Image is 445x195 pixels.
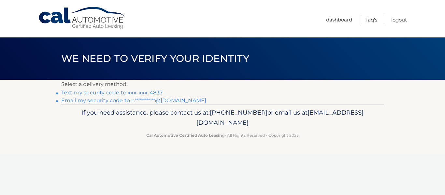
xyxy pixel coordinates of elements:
span: [PHONE_NUMBER] [210,109,267,116]
p: Select a delivery method: [61,80,384,89]
a: Email my security code to n**********@[DOMAIN_NAME] [61,97,206,104]
a: Text my security code to xxx-xxx-4837 [61,90,163,96]
a: FAQ's [366,14,377,25]
a: Logout [391,14,407,25]
p: - All Rights Reserved - Copyright 2025 [65,132,380,139]
span: We need to verify your identity [61,52,249,64]
a: Cal Automotive [38,7,126,30]
strong: Cal Automotive Certified Auto Leasing [146,133,224,138]
p: If you need assistance, please contact us at: or email us at [65,107,380,128]
a: Dashboard [326,14,352,25]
